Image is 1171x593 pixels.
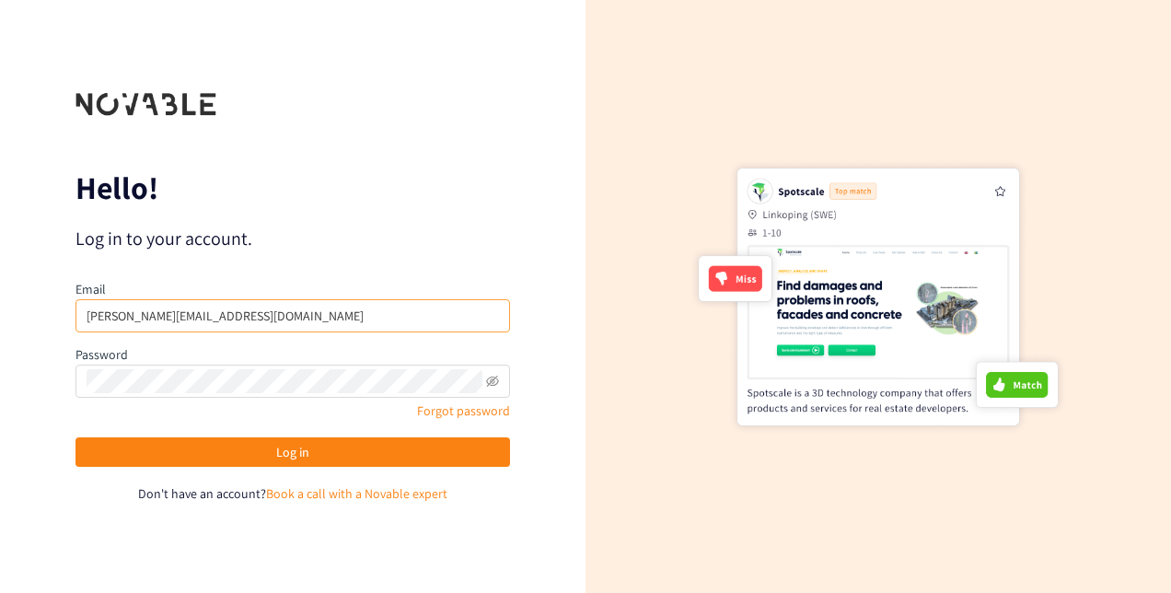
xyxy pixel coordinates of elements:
span: eye-invisible [486,375,499,388]
a: Book a call with a Novable expert [266,485,447,502]
p: Log in to your account. [75,226,510,251]
p: Hello! [75,173,510,203]
label: Password [75,346,128,363]
span: Log in [276,442,309,462]
iframe: Chat Widget [1079,505,1171,593]
a: Forgot password [417,402,510,419]
span: Don't have an account? [138,485,266,502]
label: Email [75,281,106,297]
button: Log in [75,437,510,467]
